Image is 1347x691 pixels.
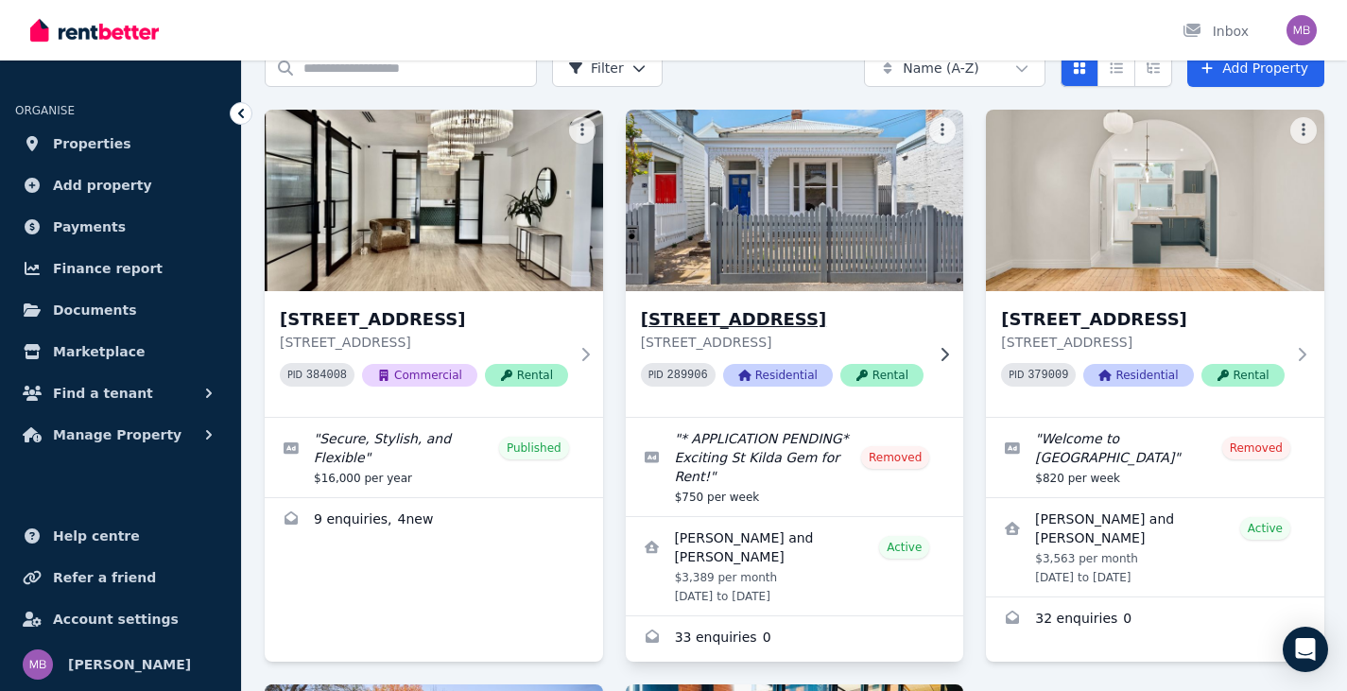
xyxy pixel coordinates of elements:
button: Expanded list view [1134,49,1172,87]
a: Add Property [1187,49,1324,87]
button: More options [1290,117,1317,144]
h3: [STREET_ADDRESS] [280,306,568,333]
p: [STREET_ADDRESS] [1001,333,1284,352]
a: Finance report [15,250,226,287]
button: More options [569,117,596,144]
span: Filter [568,59,624,78]
button: More options [929,117,956,144]
h3: [STREET_ADDRESS] [1001,306,1284,333]
a: Edit listing: * APPLICATION PENDING* Exciting St Kilda Gem for Rent! [626,418,964,516]
h3: [STREET_ADDRESS] [641,306,924,333]
a: Account settings [15,600,226,638]
span: Finance report [53,257,163,280]
span: Rental [1201,364,1285,387]
a: Help centre [15,517,226,555]
span: Properties [53,132,131,155]
a: 6 Normanby St, Warragul[STREET_ADDRESS][STREET_ADDRESS]PID 384008CommercialRental [265,110,603,417]
div: Open Intercom Messenger [1283,627,1328,672]
a: View details for Kirshla Burkitt and Connor Clements [986,498,1324,596]
span: Commercial [362,364,477,387]
img: 71 Waterloo Cres, St Kilda [986,110,1324,291]
button: Name (A-Z) [864,49,1045,87]
div: Inbox [1183,22,1249,41]
a: 49 Fawkner Street, St Kilda[STREET_ADDRESS][STREET_ADDRESS]PID 289906ResidentialRental [626,110,964,417]
a: Edit listing: Welcome to Waterloo [986,418,1324,497]
span: Help centre [53,525,140,547]
button: Find a tenant [15,374,226,412]
a: Refer a friend [15,559,226,596]
div: View options [1061,49,1172,87]
span: Manage Property [53,423,181,446]
small: PID [1009,370,1024,380]
img: Melissa Bresciani [1287,15,1317,45]
button: Manage Property [15,416,226,454]
code: 384008 [306,369,347,382]
span: Residential [1083,364,1193,387]
img: Melissa Bresciani [23,649,53,680]
code: 379009 [1028,369,1068,382]
span: Payments [53,216,126,238]
a: Documents [15,291,226,329]
img: 6 Normanby St, Warragul [265,110,603,291]
a: Enquiries for 71 Waterloo Cres, St Kilda [986,597,1324,643]
span: Refer a friend [53,566,156,589]
a: Enquiries for 49 Fawkner Street, St Kilda [626,616,964,662]
span: Residential [723,364,833,387]
button: Card view [1061,49,1098,87]
span: Name (A-Z) [903,59,979,78]
a: 71 Waterloo Cres, St Kilda[STREET_ADDRESS][STREET_ADDRESS]PID 379009ResidentialRental [986,110,1324,417]
a: View details for Caitlin Reid and Harinath Veligandla [626,517,964,615]
img: 49 Fawkner Street, St Kilda [617,105,973,296]
p: [STREET_ADDRESS] [280,333,568,352]
span: Documents [53,299,137,321]
a: Add property [15,166,226,204]
p: [STREET_ADDRESS] [641,333,924,352]
span: Add property [53,174,152,197]
span: Find a tenant [53,382,153,405]
span: Rental [840,364,924,387]
span: Account settings [53,608,179,631]
a: Payments [15,208,226,246]
span: Marketplace [53,340,145,363]
span: ORGANISE [15,104,75,117]
button: Compact list view [1097,49,1135,87]
span: [PERSON_NAME] [68,653,191,676]
a: Properties [15,125,226,163]
small: PID [648,370,664,380]
small: PID [287,370,302,380]
img: RentBetter [30,16,159,44]
a: Marketplace [15,333,226,371]
code: 289906 [667,369,708,382]
a: Edit listing: Secure, Stylish, and Flexible [265,418,603,497]
span: Rental [485,364,568,387]
a: Enquiries for 6 Normanby St, Warragul [265,498,603,544]
button: Filter [552,49,663,87]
